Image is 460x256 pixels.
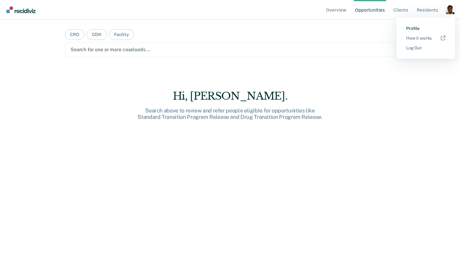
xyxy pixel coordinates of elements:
[445,5,455,14] button: Profile dropdown button
[6,6,36,13] img: Recidiviz
[87,29,106,40] button: COIII
[133,90,327,102] div: Hi, [PERSON_NAME].
[109,29,134,40] button: Facility
[406,36,445,41] a: How it works
[65,29,84,40] button: CRO
[396,17,455,59] div: Profile menu
[406,26,445,31] a: Profile
[133,107,327,120] div: Search above to review and refer people eligible for opportunities like Standard Transition Progr...
[406,45,445,51] a: Log Out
